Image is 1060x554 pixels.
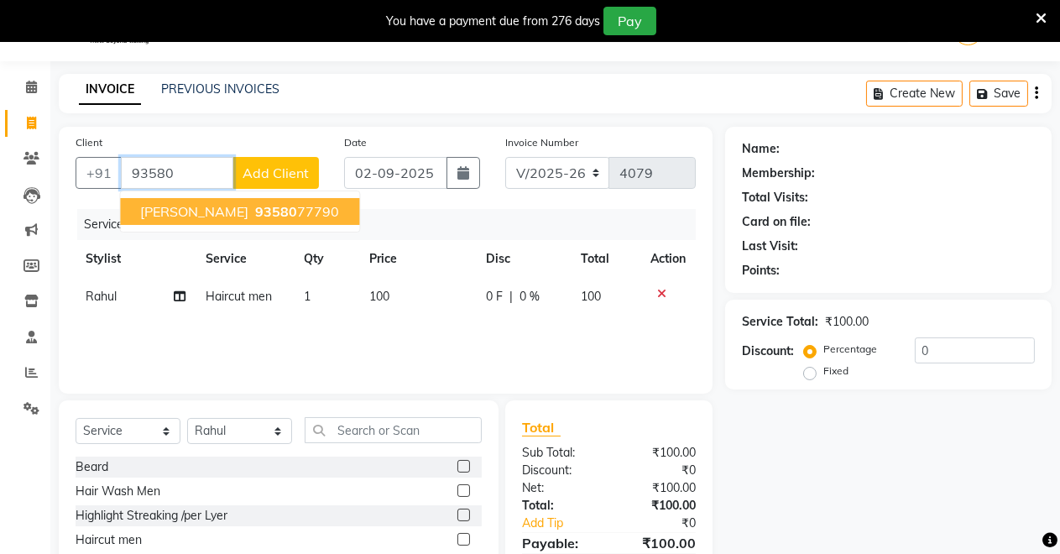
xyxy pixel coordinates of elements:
[79,75,141,105] a: INVOICE
[509,497,608,515] div: Total:
[742,313,818,331] div: Service Total:
[509,462,608,479] div: Discount:
[76,531,142,549] div: Haircut men
[76,507,227,525] div: Highlight Streaking /per Lyer
[304,289,311,304] span: 1
[509,444,608,462] div: Sub Total:
[476,240,571,278] th: Disc
[161,81,279,97] a: PREVIOUS INVOICES
[603,7,656,35] button: Pay
[742,342,794,360] div: Discount:
[196,240,294,278] th: Service
[742,189,808,206] div: Total Visits:
[520,288,540,306] span: 0 %
[825,313,869,331] div: ₹100.00
[359,240,476,278] th: Price
[76,157,123,189] button: +91
[742,165,815,182] div: Membership:
[509,533,608,553] div: Payable:
[140,203,248,220] span: [PERSON_NAME]
[509,479,608,497] div: Net:
[86,289,117,304] span: Rahul
[76,458,108,476] div: Beard
[294,240,359,278] th: Qty
[581,289,601,304] span: 100
[305,417,482,443] input: Search or Scan
[608,533,708,553] div: ₹100.00
[571,240,640,278] th: Total
[608,462,708,479] div: ₹0
[206,289,272,304] span: Haircut men
[486,288,503,306] span: 0 F
[252,203,339,220] ngb-highlight: 77790
[742,140,780,158] div: Name:
[608,444,708,462] div: ₹100.00
[243,165,309,181] span: Add Client
[255,203,297,220] span: 93580
[509,288,513,306] span: |
[625,515,708,532] div: ₹0
[121,157,233,189] input: Search by Name/Mobile/Email/Code
[742,238,798,255] div: Last Visit:
[969,81,1028,107] button: Save
[742,262,780,280] div: Points:
[640,240,696,278] th: Action
[522,419,561,436] span: Total
[608,497,708,515] div: ₹100.00
[77,209,708,240] div: Services
[866,81,963,107] button: Create New
[608,479,708,497] div: ₹100.00
[76,135,102,150] label: Client
[823,363,849,379] label: Fixed
[823,342,877,357] label: Percentage
[369,289,389,304] span: 100
[505,135,578,150] label: Invoice Number
[509,515,625,532] a: Add Tip
[232,157,319,189] button: Add Client
[386,13,600,30] div: You have a payment due from 276 days
[76,483,160,500] div: Hair Wash Men
[344,135,367,150] label: Date
[76,240,196,278] th: Stylist
[742,213,811,231] div: Card on file:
